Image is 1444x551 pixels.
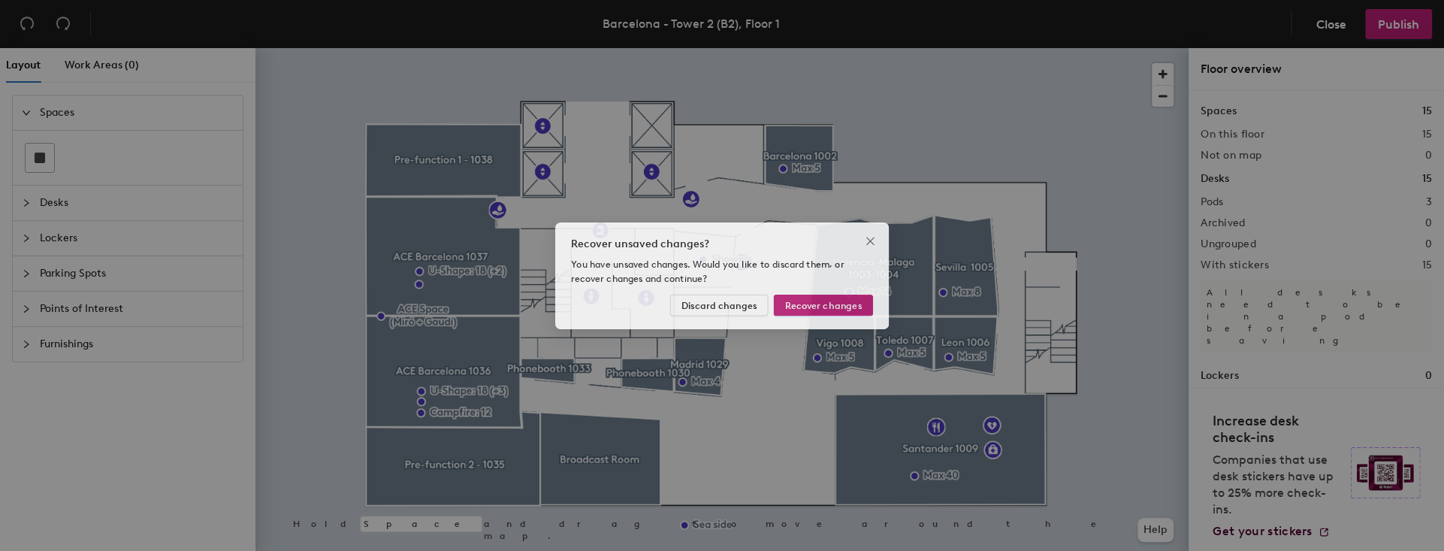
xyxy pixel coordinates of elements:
[877,225,901,249] button: Close
[877,231,901,243] span: Close
[780,297,892,321] button: Recover changes
[676,302,761,315] span: Discard changes
[552,231,892,249] div: Recover unsaved changes?
[793,302,879,315] span: Recover changes
[552,256,859,286] span: You have unsaved changes. Would you like to discard them, or recover changes and continue?
[883,231,895,243] span: close
[663,297,774,321] button: Discard changes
